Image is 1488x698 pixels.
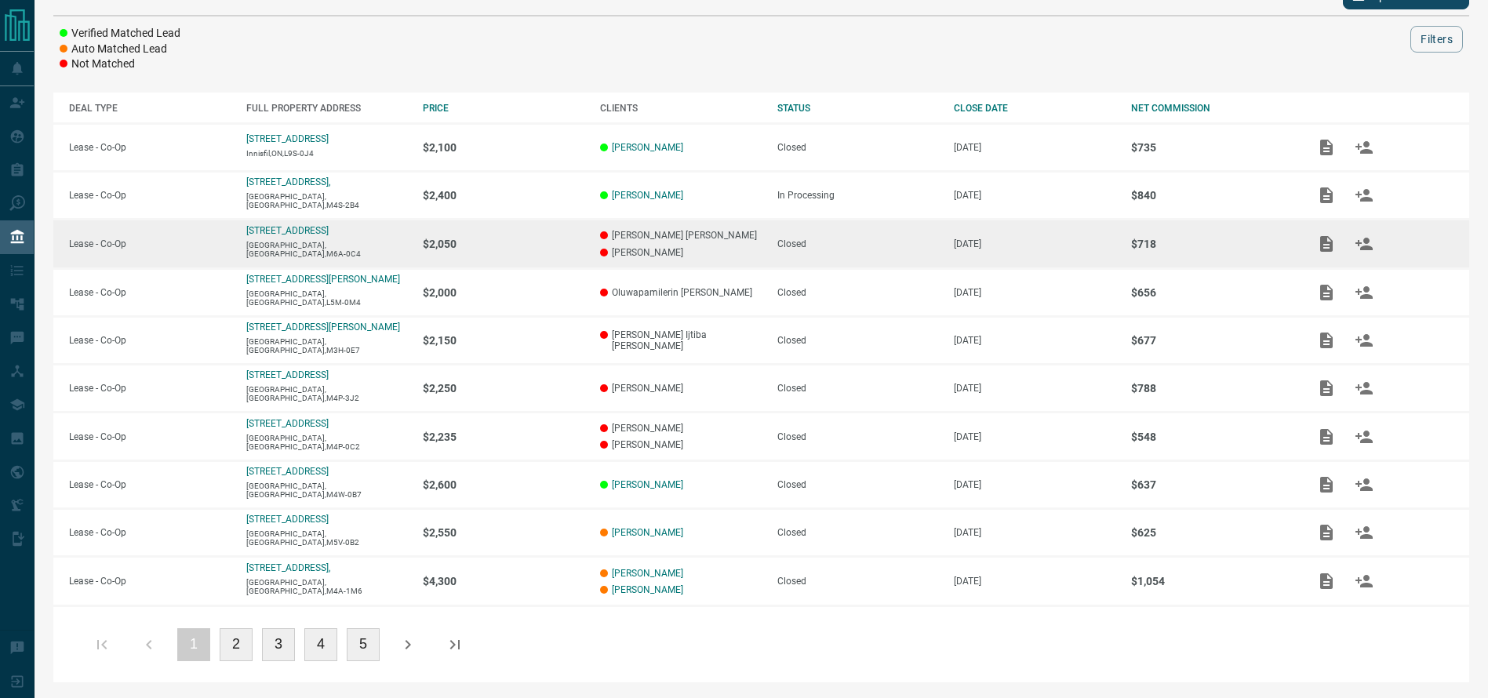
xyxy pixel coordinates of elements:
span: Add / View Documents [1308,141,1345,152]
span: Match Clients [1345,189,1383,200]
div: CLIENTS [600,103,762,114]
p: $2,235 [423,431,584,443]
a: [PERSON_NAME] [612,142,683,153]
p: [GEOGRAPHIC_DATA],[GEOGRAPHIC_DATA],M4P-3J2 [246,385,408,402]
p: [GEOGRAPHIC_DATA],[GEOGRAPHIC_DATA],M4W-0B7 [246,482,408,499]
div: Closed [777,238,939,249]
a: [STREET_ADDRESS] [246,466,329,477]
p: Oluwapamilerin [PERSON_NAME] [600,287,762,298]
p: Lease - Co-Op [69,479,231,490]
li: Verified Matched Lead [60,26,180,42]
p: Innisfil,ON,L9S-0J4 [246,149,408,158]
li: Not Matched [60,56,180,72]
div: Closed [777,287,939,298]
div: Closed [777,335,939,346]
span: Match Clients [1345,382,1383,393]
a: [STREET_ADDRESS] [246,369,329,380]
span: Match Clients [1345,479,1383,490]
p: [GEOGRAPHIC_DATA],[GEOGRAPHIC_DATA],M3H-0E7 [246,337,408,354]
a: [PERSON_NAME] [612,527,683,538]
p: [DATE] [954,431,1115,442]
p: [STREET_ADDRESS] [246,133,329,144]
a: [PERSON_NAME] [612,568,683,579]
p: Lease - Co-Op [69,287,231,298]
div: Closed [777,142,939,153]
p: $2,150 [423,334,584,347]
span: Match Clients [1345,575,1383,586]
p: [DATE] [954,527,1115,538]
div: Closed [777,431,939,442]
div: NET COMMISSION [1131,103,1293,114]
p: $548 [1131,431,1293,443]
button: 2 [220,628,253,661]
div: Closed [777,576,939,587]
p: $735 [1131,141,1293,154]
div: Closed [777,383,939,394]
p: [DATE] [954,576,1115,587]
p: [DATE] [954,142,1115,153]
button: 5 [347,628,380,661]
p: $1,054 [1131,575,1293,587]
span: Add / View Documents [1308,479,1345,490]
p: Lease - Co-Op [69,335,231,346]
p: $2,000 [423,286,584,299]
span: Match Clients [1345,431,1383,442]
p: [PERSON_NAME] [600,439,762,450]
p: $4,300 [423,575,584,587]
a: [STREET_ADDRESS], [246,562,330,573]
span: Match Clients [1345,286,1383,297]
p: [DATE] [954,335,1115,346]
p: $2,600 [423,478,584,491]
p: [PERSON_NAME] [PERSON_NAME] [600,230,762,241]
a: [PERSON_NAME] [612,584,683,595]
span: Add / View Documents [1308,334,1345,345]
div: DEAL TYPE [69,103,231,114]
p: [GEOGRAPHIC_DATA],[GEOGRAPHIC_DATA],M4A-1M6 [246,578,408,595]
span: Add / View Documents [1308,382,1345,393]
button: 1 [177,628,210,661]
button: 4 [304,628,337,661]
p: [PERSON_NAME] [600,383,762,394]
a: [PERSON_NAME] [612,190,683,201]
p: Lease - Co-Op [69,238,231,249]
div: FULL PROPERTY ADDRESS [246,103,408,114]
div: PRICE [423,103,584,114]
p: Lease - Co-Op [69,431,231,442]
p: [DATE] [954,479,1115,490]
p: $2,400 [423,189,584,202]
button: 3 [262,628,295,661]
p: Lease - Co-Op [69,576,231,587]
p: Lease - Co-Op [69,383,231,394]
a: [PERSON_NAME] [612,479,683,490]
span: Add / View Documents [1308,238,1345,249]
p: [DATE] [954,190,1115,201]
a: [STREET_ADDRESS] [246,418,329,429]
a: [STREET_ADDRESS] [246,514,329,525]
p: [GEOGRAPHIC_DATA],[GEOGRAPHIC_DATA],M5V-0B2 [246,529,408,547]
span: Add / View Documents [1308,575,1345,586]
p: $840 [1131,189,1293,202]
a: [STREET_ADDRESS][PERSON_NAME] [246,322,400,333]
p: $656 [1131,286,1293,299]
div: STATUS [777,103,939,114]
span: Add / View Documents [1308,527,1345,538]
li: Auto Matched Lead [60,42,180,57]
p: $2,250 [423,382,584,394]
div: Closed [777,479,939,490]
span: Add / View Documents [1308,431,1345,442]
a: [STREET_ADDRESS], [246,176,330,187]
span: Match Clients [1345,334,1383,345]
a: [STREET_ADDRESS][PERSON_NAME] [246,274,400,285]
a: [STREET_ADDRESS] [246,225,329,236]
span: Add / View Documents [1308,189,1345,200]
p: Lease - Co-Op [69,527,231,538]
p: [GEOGRAPHIC_DATA],[GEOGRAPHIC_DATA],M6A-0C4 [246,241,408,258]
p: Lease - Co-Op [69,142,231,153]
